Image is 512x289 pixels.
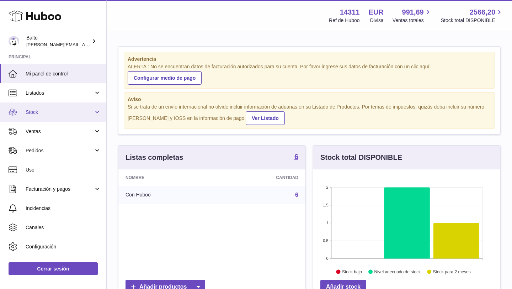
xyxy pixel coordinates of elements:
h3: Listas completas [126,153,183,162]
span: Canales [26,224,101,231]
th: Cantidad [215,169,305,186]
strong: Aviso [128,96,491,103]
span: Mi panel de control [26,70,101,77]
span: Listados [26,90,94,96]
div: ALERTA : No se encuentran datos de facturación autorizados para su cuenta. Por favor ingrese sus ... [128,63,491,85]
strong: EUR [369,7,384,17]
strong: 6 [294,153,298,160]
span: Ventas [26,128,94,135]
span: Facturación y pagos [26,186,94,193]
text: Stock para 2 meses [433,269,471,274]
a: Ver Listado [246,111,284,125]
span: 991,69 [402,7,424,17]
text: Nivel adecuado de stock [374,269,421,274]
td: Con Huboo [118,186,215,204]
span: Stock total DISPONIBLE [441,17,503,24]
span: Stock [26,109,94,116]
span: Incidencias [26,205,101,212]
th: Nombre [118,169,215,186]
img: dani@balto.fr [9,36,19,47]
span: Configuración [26,243,101,250]
span: [PERSON_NAME][EMAIL_ADDRESS][DOMAIN_NAME] [26,42,143,47]
text: 0.5 [323,238,328,243]
h3: Stock total DISPONIBLE [320,153,402,162]
a: 6 [294,153,298,162]
div: Divisa [370,17,384,24]
a: 2566,20 Stock total DISPONIBLE [441,7,503,24]
span: Uso [26,167,101,173]
text: 0 [326,256,328,261]
strong: 14311 [340,7,360,17]
a: 6 [295,192,298,198]
text: 1 [326,221,328,225]
text: Stock bajo [342,269,362,274]
text: 1.5 [323,203,328,207]
div: Balto [26,35,90,48]
span: Ventas totales [393,17,432,24]
a: Cerrar sesión [9,262,98,275]
strong: Advertencia [128,56,491,63]
span: Pedidos [26,147,94,154]
a: Configurar medio de pago [128,71,202,85]
div: Ref de Huboo [329,17,359,24]
a: 991,69 Ventas totales [393,7,432,24]
div: Si se trata de un envío internacional no olvide incluir información de aduanas en su Listado de P... [128,104,491,125]
text: 2 [326,185,328,189]
span: 2566,20 [470,7,495,17]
